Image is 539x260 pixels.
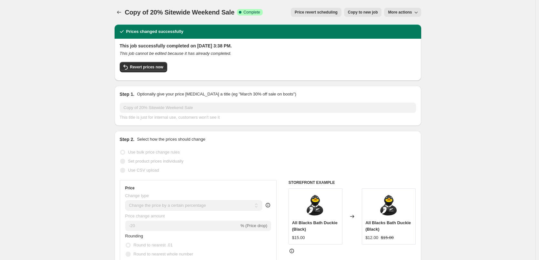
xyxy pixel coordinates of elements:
[302,192,328,218] img: all-blacks-bath-duck-635169071150-7115_80x.jpg
[295,10,338,15] span: Price revert scheduling
[128,150,180,155] span: Use bulk price change rules
[289,180,416,185] h6: STOREFRONT EXAMPLE
[243,10,260,15] span: Complete
[128,168,159,173] span: Use CSV upload
[365,235,378,241] div: $12.00
[134,243,173,247] span: Round to nearest .01
[125,214,165,218] span: Price change amount
[125,185,135,191] h3: Price
[376,192,402,218] img: all-blacks-bath-duck-635169071150-7115_80x.jpg
[120,43,416,49] h2: This job successfully completed on [DATE] 3:38 PM.
[120,91,135,97] h2: Step 1.
[265,202,271,208] div: help
[125,193,149,198] span: Change type
[384,8,421,17] button: More actions
[292,235,305,241] div: $15.00
[388,10,412,15] span: More actions
[120,51,231,56] i: This job cannot be edited because it has already completed.
[126,28,184,35] h2: Prices changed successfully
[137,91,296,97] p: Optionally give your price [MEDICAL_DATA] a title (eg "March 30% off sale on boots")
[130,65,163,70] span: Revert prices now
[128,159,184,164] span: Set product prices individually
[137,136,205,143] p: Select how the prices should change
[291,8,341,17] button: Price revert scheduling
[125,221,239,231] input: -15
[125,234,143,238] span: Rounding
[134,252,193,256] span: Round to nearest whole number
[120,115,220,120] span: This title is just for internal use, customers won't see it
[365,220,411,232] span: All Blacks Bath Duckie (Black)
[292,220,338,232] span: All Blacks Bath Duckie (Black)
[240,223,267,228] span: % (Price drop)
[381,235,394,241] strike: $15.00
[120,103,416,113] input: 30% off holiday sale
[125,9,235,16] span: Copy of 20% Sitewide Weekend Sale
[115,8,124,17] button: Price change jobs
[348,10,378,15] span: Copy to new job
[120,136,135,143] h2: Step 2.
[344,8,382,17] button: Copy to new job
[120,62,167,72] button: Revert prices now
